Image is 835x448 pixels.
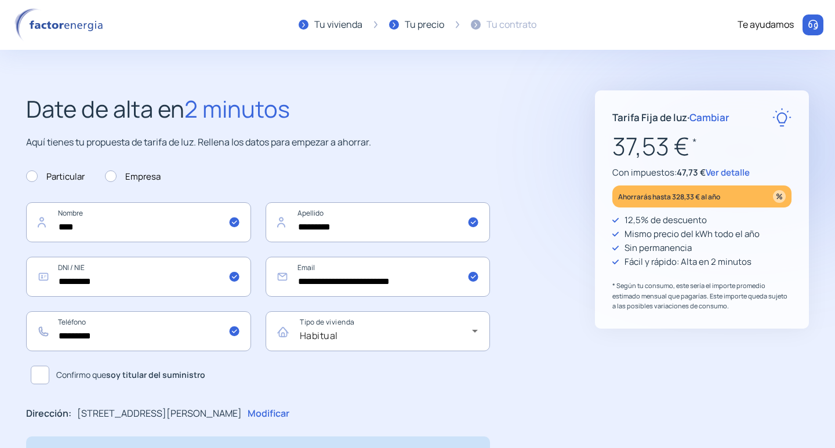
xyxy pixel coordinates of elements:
[612,166,792,180] p: Con impuestos:
[625,213,707,227] p: 12,5% de descuento
[612,127,792,166] p: 37,53 €
[405,17,444,32] div: Tu precio
[706,166,750,179] span: Ver detalle
[184,93,290,125] span: 2 minutos
[772,108,792,127] img: rate-E.svg
[677,166,706,179] span: 47,73 €
[612,110,729,125] p: Tarifa Fija de luz ·
[625,227,760,241] p: Mismo precio del kWh todo el año
[807,19,819,31] img: llamar
[773,190,786,203] img: percentage_icon.svg
[248,406,289,421] p: Modificar
[105,170,161,184] label: Empresa
[106,369,205,380] b: soy titular del suministro
[625,241,692,255] p: Sin permanencia
[689,111,729,124] span: Cambiar
[618,190,720,203] p: Ahorrarás hasta 328,33 € al año
[26,170,85,184] label: Particular
[77,406,242,421] p: [STREET_ADDRESS][PERSON_NAME]
[487,17,536,32] div: Tu contrato
[314,17,362,32] div: Tu vivienda
[12,8,110,42] img: logo factor
[26,406,71,421] p: Dirección:
[738,17,794,32] div: Te ayudamos
[300,329,338,342] span: Habitual
[300,318,354,327] mat-label: Tipo de vivienda
[625,255,752,269] p: Fácil y rápido: Alta en 2 minutos
[612,281,792,311] p: * Según tu consumo, este sería el importe promedio estimado mensual que pagarías. Este importe qu...
[26,135,490,150] p: Aquí tienes tu propuesta de tarifa de luz. Rellena los datos para empezar a ahorrar.
[56,369,205,381] span: Confirmo que
[26,90,490,128] h2: Date de alta en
